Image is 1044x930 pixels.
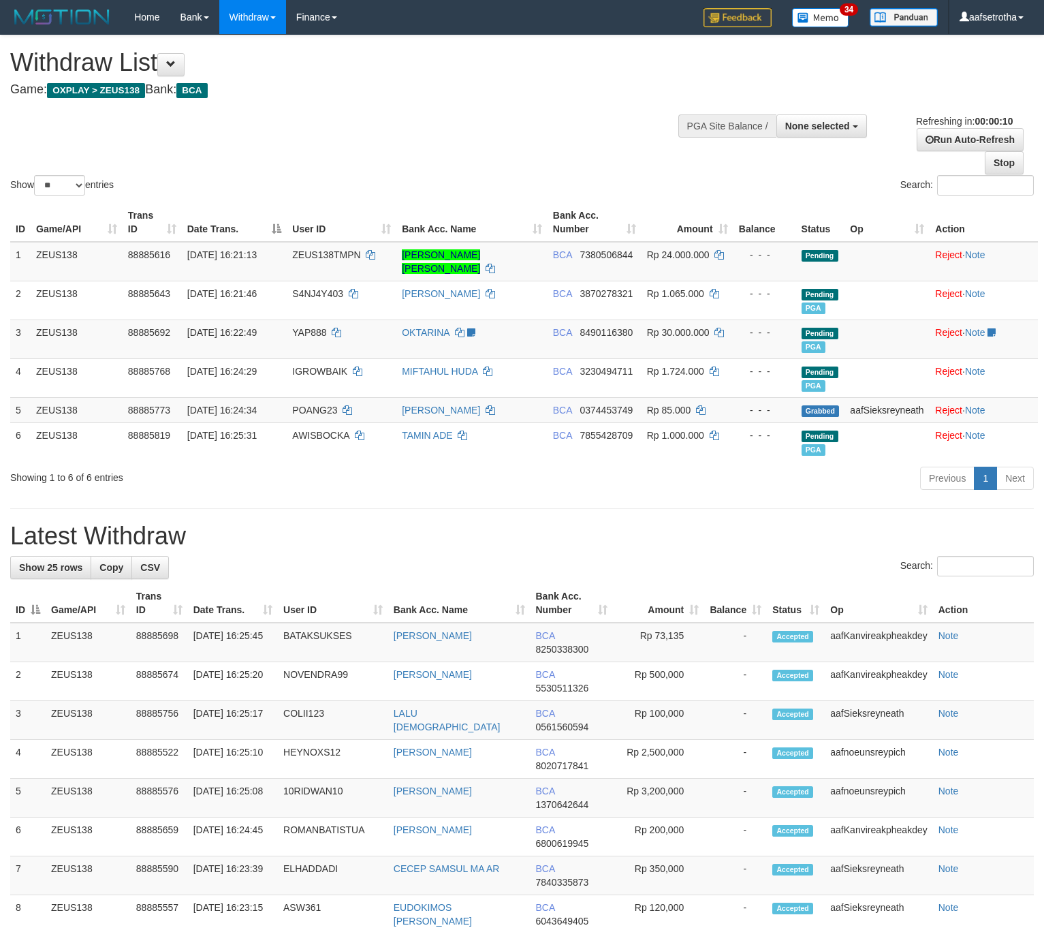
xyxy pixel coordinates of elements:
[613,779,704,818] td: Rp 3,200,000
[613,740,704,779] td: Rp 2,500,000
[825,779,932,818] td: aafnoeunsreypich
[965,288,985,299] a: Note
[938,863,959,874] a: Note
[772,903,813,914] span: Accepted
[802,380,825,392] span: Marked by aafsolysreylen
[900,556,1034,576] label: Search:
[985,151,1024,174] a: Stop
[935,249,962,260] a: Reject
[933,584,1034,623] th: Action
[916,116,1013,127] span: Refreshing in:
[647,366,704,377] span: Rp 1.724.000
[10,203,31,242] th: ID
[553,327,572,338] span: BCA
[900,175,1034,196] label: Search:
[128,327,170,338] span: 88885692
[930,397,1038,422] td: ·
[536,760,589,771] span: Copy 8020717841 to clipboard
[613,856,704,895] td: Rp 350,000
[802,341,825,353] span: Marked by aafmaleo
[10,523,1034,550] h1: Latest Withdraw
[10,281,31,320] td: 2
[739,287,791,300] div: - - -
[131,623,188,662] td: 88885698
[647,249,710,260] span: Rp 24.000.000
[10,701,46,740] td: 3
[10,584,46,623] th: ID: activate to sort column descending
[10,242,31,281] td: 1
[128,366,170,377] span: 88885768
[930,242,1038,281] td: ·
[46,779,131,818] td: ZEUS138
[10,623,46,662] td: 1
[580,249,633,260] span: Copy 7380506844 to clipboard
[10,175,114,196] label: Show entries
[536,838,589,849] span: Copy 6800619945 to clipboard
[536,630,555,641] span: BCA
[938,824,959,835] a: Note
[394,630,472,641] a: [PERSON_NAME]
[536,916,589,927] span: Copy 6043649405 to clipboard
[733,203,796,242] th: Balance
[19,562,82,573] span: Show 25 rows
[536,902,555,913] span: BCA
[402,430,452,441] a: TAMIN ADE
[91,556,132,579] a: Copy
[278,584,388,623] th: User ID: activate to sort column ascending
[188,856,278,895] td: [DATE] 16:23:39
[292,430,349,441] span: AWISBOCKA
[46,856,131,895] td: ZEUS138
[536,708,555,719] span: BCA
[131,856,188,895] td: 88885590
[938,669,959,680] a: Note
[402,327,449,338] a: OKTARINA
[840,3,858,16] span: 34
[278,779,388,818] td: 10RIDWAN10
[187,430,257,441] span: [DATE] 16:25:31
[278,856,388,895] td: ELHADDADI
[825,740,932,779] td: aafnoeunsreypich
[647,405,691,416] span: Rp 85.000
[772,709,813,720] span: Accepted
[772,747,813,759] span: Accepted
[10,83,682,97] h4: Game: Bank:
[188,584,278,623] th: Date Trans.: activate to sort column ascending
[802,250,838,262] span: Pending
[930,320,1038,358] td: ·
[647,288,704,299] span: Rp 1.065.000
[739,365,791,378] div: - - -
[580,288,633,299] span: Copy 3870278321 to clipboard
[739,403,791,417] div: - - -
[536,722,589,732] span: Copy 0561560594 to clipboard
[772,864,813,875] span: Accepted
[613,623,704,662] td: Rp 73,135
[935,405,962,416] a: Reject
[767,584,825,623] th: Status: activate to sort column ascending
[287,203,396,242] th: User ID: activate to sort column ascending
[388,584,531,623] th: Bank Acc. Name: activate to sort column ascending
[31,281,123,320] td: ZEUS138
[10,7,114,27] img: MOTION_logo.png
[47,83,145,98] span: OXPLAY > ZEUS138
[292,288,343,299] span: S4NJ4Y403
[935,288,962,299] a: Reject
[536,683,589,694] span: Copy 5530511326 to clipboard
[128,405,170,416] span: 88885773
[548,203,642,242] th: Bank Acc. Number: activate to sort column ascending
[704,701,767,740] td: -
[580,430,633,441] span: Copy 7855428709 to clipboard
[938,786,959,796] a: Note
[613,701,704,740] td: Rp 100,000
[128,249,170,260] span: 88885616
[46,623,131,662] td: ZEUS138
[792,8,849,27] img: Button%20Memo.svg
[10,740,46,779] td: 4
[704,818,767,856] td: -
[402,288,480,299] a: [PERSON_NAME]
[188,779,278,818] td: [DATE] 16:25:08
[394,863,500,874] a: CECEP SAMSUL MA AR
[131,701,188,740] td: 88885756
[739,326,791,339] div: - - -
[131,779,188,818] td: 88885576
[802,289,838,300] span: Pending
